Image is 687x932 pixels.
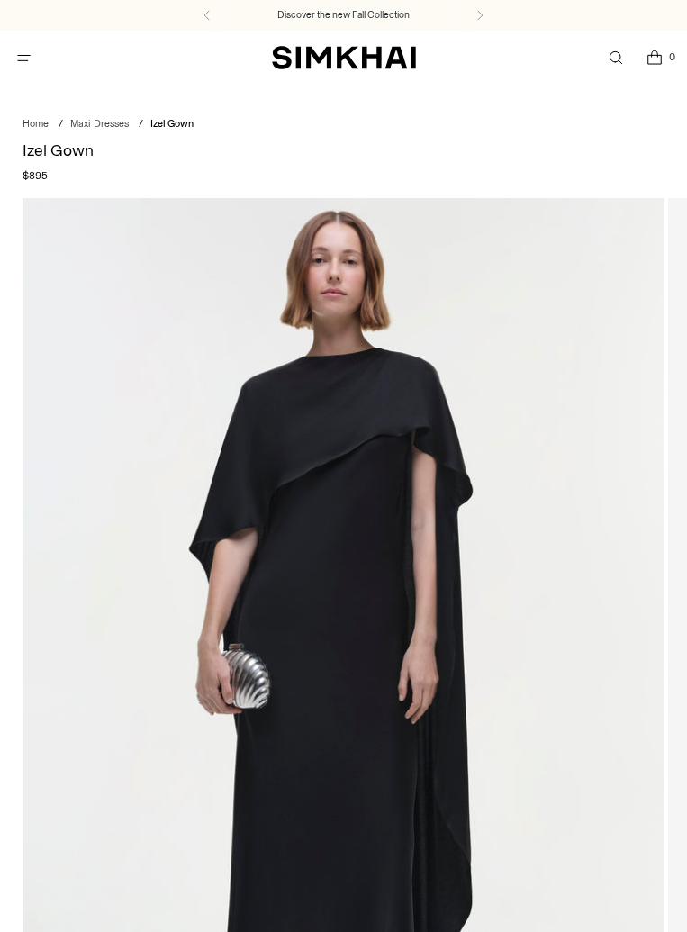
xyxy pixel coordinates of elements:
[23,117,664,132] nav: breadcrumbs
[277,8,410,23] a: Discover the new Fall Collection
[597,40,634,77] a: Open search modal
[664,49,680,65] span: 0
[70,118,129,130] a: Maxi Dresses
[150,118,194,130] span: Izel Gown
[59,117,63,132] div: /
[23,167,48,184] span: $895
[272,45,416,71] a: SIMKHAI
[139,117,143,132] div: /
[636,40,673,77] a: Open cart modal
[5,40,42,77] button: Open menu modal
[23,143,664,159] h1: Izel Gown
[23,118,49,130] a: Home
